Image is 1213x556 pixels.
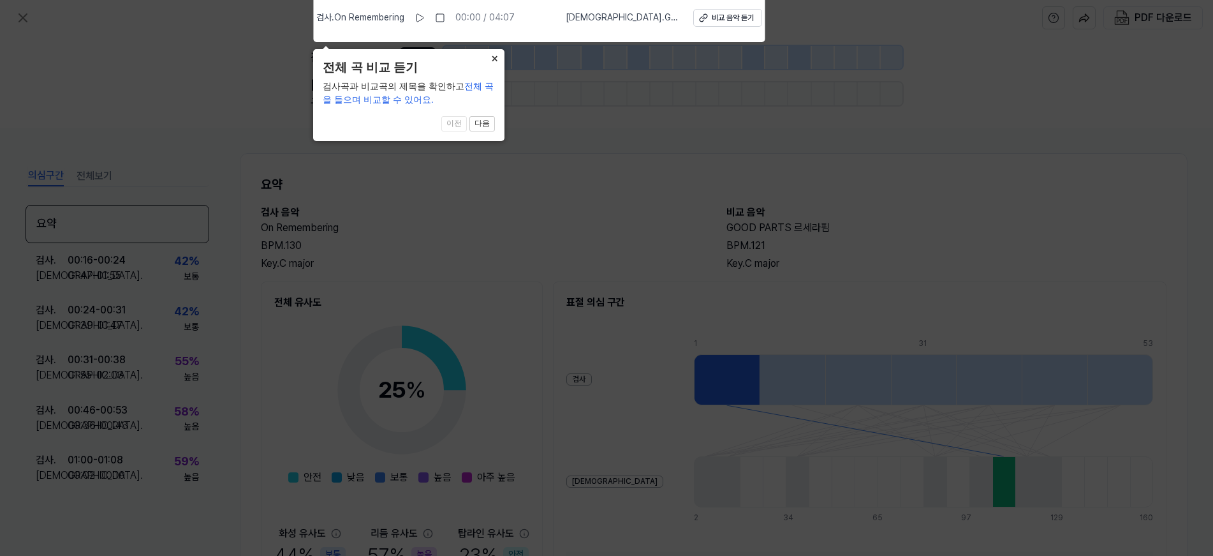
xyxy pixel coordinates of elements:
[316,11,404,24] span: 검사 . On Remembering
[712,13,754,24] div: 비교 음악 듣기
[469,116,495,131] button: 다음
[693,9,762,27] button: 비교 음악 듣기
[323,59,495,77] header: 전체 곡 비교 듣기
[323,80,495,107] div: 검사곡과 비교곡의 제목을 확인하고
[323,81,494,105] span: 전체 곡을 들으며 비교할 수 있어요.
[455,11,515,24] div: 00:00 / 04:07
[566,11,678,24] span: [DEMOGRAPHIC_DATA] . GOOD PARTS 르세라핌
[484,49,504,67] button: Close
